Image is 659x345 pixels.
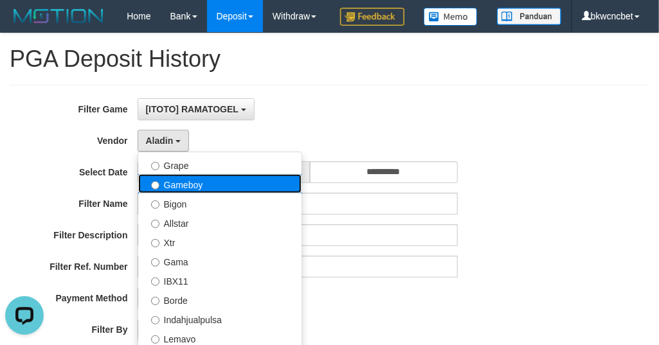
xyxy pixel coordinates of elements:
[146,104,239,114] span: [ITOTO] RAMATOGEL
[138,270,302,290] label: IBX11
[424,8,478,26] img: Button%20Memo.svg
[151,278,159,286] input: IBX11
[151,200,159,209] input: Bigon
[138,290,302,309] label: Borde
[5,5,44,44] button: Open LiveChat chat widget
[151,297,159,305] input: Borde
[151,316,159,324] input: Indahjualpulsa
[151,239,159,247] input: Xtr
[340,8,404,26] img: Feedback.jpg
[497,8,561,25] img: panduan.png
[138,213,302,232] label: Allstar
[138,309,302,328] label: Indahjualpulsa
[151,258,159,267] input: Gama
[138,193,302,213] label: Bigon
[138,251,302,270] label: Gama
[138,174,302,193] label: Gameboy
[151,220,159,228] input: Allstar
[151,181,159,190] input: Gameboy
[138,130,190,152] button: Aladin
[138,98,255,120] button: [ITOTO] RAMATOGEL
[146,136,174,146] span: Aladin
[138,232,302,251] label: Xtr
[10,46,649,72] h1: PGA Deposit History
[10,6,107,26] img: MOTION_logo.png
[151,162,159,170] input: Grape
[151,335,159,344] input: Lemavo
[138,155,302,174] label: Grape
